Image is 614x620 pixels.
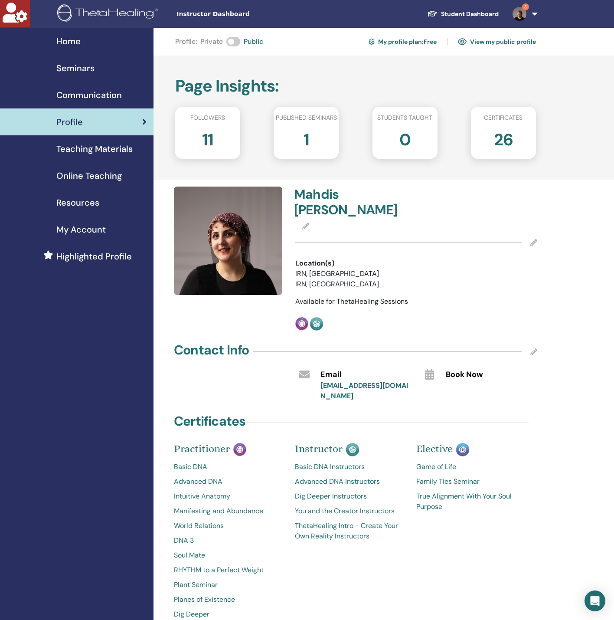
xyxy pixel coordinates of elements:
[416,443,453,455] span: Elective
[399,126,411,150] h2: 0
[244,36,263,47] span: Public
[276,113,337,122] span: Published seminars
[416,491,524,512] a: True Alignment With Your Soul Purpose
[174,506,282,516] a: Manifesting and Abundance
[295,476,403,487] a: Advanced DNA Instructors
[585,590,605,611] div: Open Intercom Messenger
[56,35,81,48] span: Home
[513,7,526,21] img: default.jpg
[56,142,133,155] span: Teaching Materials
[295,521,403,541] a: ThetaHealing Intro - Create Your Own Reality Instructors
[174,413,245,429] h4: Certificates
[484,113,523,122] span: Certificates
[174,476,282,487] a: Advanced DNA
[458,38,467,46] img: eye.svg
[295,506,403,516] a: You and the Creator Instructors
[57,4,161,24] img: logo.png
[56,169,122,182] span: Online Teaching
[294,187,411,218] h4: Mahdis [PERSON_NAME]
[176,10,307,19] span: Instructor Dashboard
[446,369,483,381] span: Book Now
[416,476,524,487] a: Family Ties Seminar
[295,269,389,279] li: IRN, [GEOGRAPHIC_DATA]
[369,35,437,49] a: My profile plan:Free
[174,443,230,455] span: Practitioner
[295,297,408,306] span: Available for ThetaHealing Sessions
[522,3,529,10] span: 3
[174,609,282,620] a: Dig Deeper
[56,196,99,209] span: Resources
[174,342,249,358] h4: Contact Info
[202,126,213,150] h2: 11
[295,279,389,289] li: IRN, [GEOGRAPHIC_DATA]
[174,491,282,502] a: Intuitive Anatomy
[174,580,282,590] a: Plant Seminar
[377,113,432,122] span: Students taught
[174,521,282,531] a: World Relations
[56,62,95,75] span: Seminars
[56,115,83,128] span: Profile
[320,369,342,381] span: Email
[295,443,343,455] span: Instructor
[175,36,197,47] span: Profile :
[174,565,282,575] a: RHYTHM to a Perfect Weight
[295,462,403,472] a: Basic DNA Instructors
[174,535,282,546] a: DNA 3
[190,113,225,122] span: Followers
[420,6,506,22] a: Student Dashboard
[200,36,223,47] span: Private
[295,258,334,269] span: Location(s)
[369,37,375,46] img: cog.svg
[175,76,536,96] h2: Page Insights :
[174,550,282,561] a: Soul Mate
[174,462,282,472] a: Basic DNA
[56,89,122,102] span: Communication
[427,10,438,17] img: graduation-cap-white.svg
[174,594,282,605] a: Planes of Existence
[458,35,536,49] a: View my public profile
[494,126,513,150] h2: 26
[304,126,309,150] h2: 1
[56,223,106,236] span: My Account
[174,187,282,295] img: default.jpg
[416,462,524,472] a: Game of Life
[320,381,408,400] a: [EMAIL_ADDRESS][DOMAIN_NAME]
[56,250,132,263] span: Highlighted Profile
[295,491,403,502] a: Dig Deeper Instructors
